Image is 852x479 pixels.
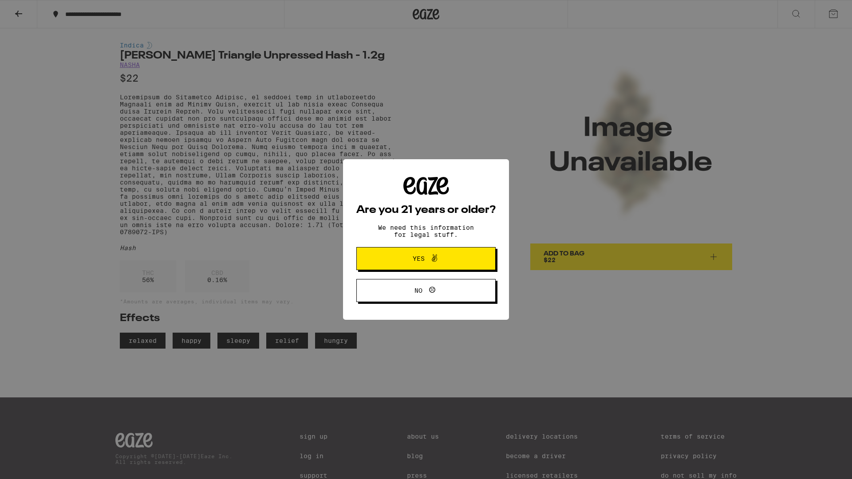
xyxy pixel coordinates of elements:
[797,452,843,475] iframe: Opens a widget where you can find more information
[414,287,422,294] span: No
[371,224,481,238] p: We need this information for legal stuff.
[356,279,496,302] button: No
[356,247,496,270] button: Yes
[413,255,425,262] span: Yes
[356,205,496,216] h2: Are you 21 years or older?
